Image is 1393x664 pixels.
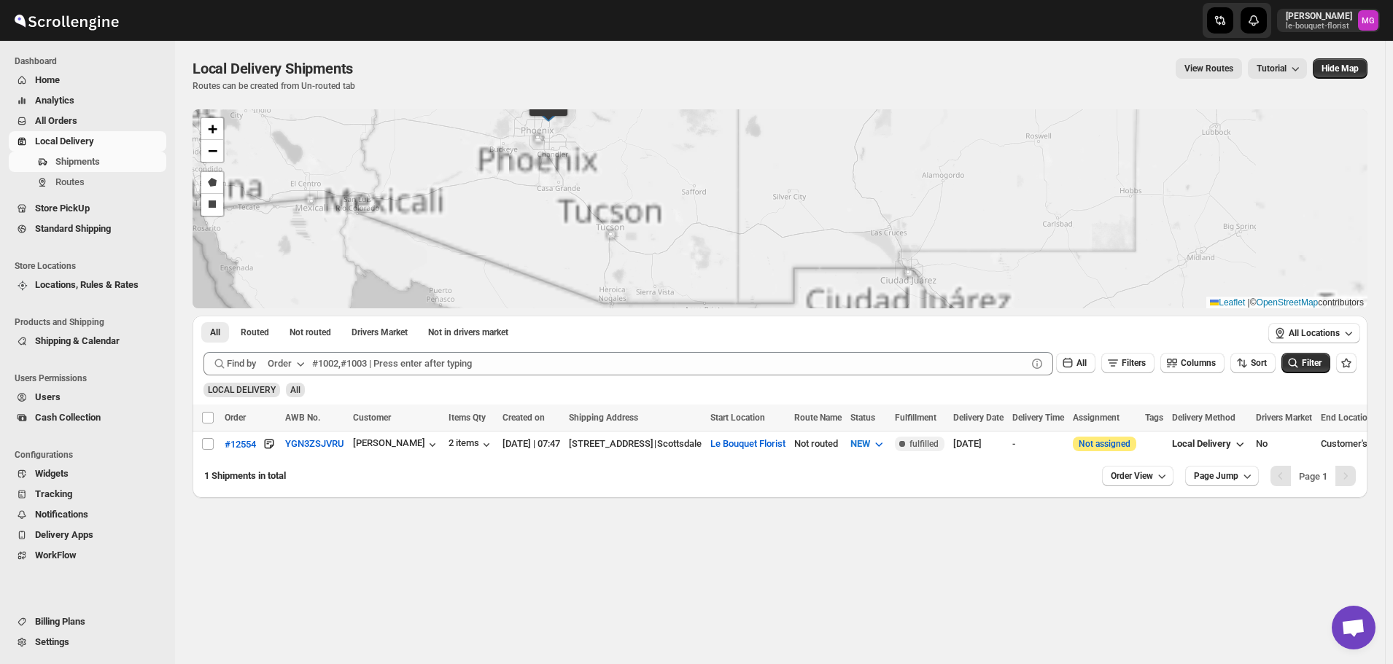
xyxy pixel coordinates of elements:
[35,74,60,85] span: Home
[1163,432,1256,456] button: Local Delivery
[15,372,168,384] span: Users Permissions
[1322,63,1359,74] span: Hide Map
[9,484,166,504] button: Tracking
[1286,10,1352,22] p: [PERSON_NAME]
[1286,22,1352,31] p: le-bouquet-florist
[35,636,69,647] span: Settings
[227,356,256,371] span: Find by
[9,464,166,484] button: Widgets
[225,413,246,423] span: Order
[569,413,638,423] span: Shipping Address
[1332,606,1375,649] div: Open chat
[1145,413,1163,423] span: Tags
[55,156,100,167] span: Shipments
[201,194,223,216] a: Draw a rectangle
[259,352,317,375] button: Order
[9,70,166,90] button: Home
[35,529,93,540] span: Delivery Apps
[208,141,217,160] span: −
[710,438,785,449] button: Le Bouquet Florist
[201,118,223,140] a: Zoom in
[281,322,340,343] button: Unrouted
[193,80,359,92] p: Routes can be created from Un-routed tab
[657,437,702,451] div: Scottsdale
[9,632,166,652] button: Settings
[909,438,939,450] span: fulfilled
[1251,358,1267,368] span: Sort
[9,545,166,566] button: WorkFlow
[225,437,256,451] button: #12554
[290,327,331,338] span: Not routed
[204,470,286,481] span: 1 Shipments in total
[9,152,166,172] button: Shipments
[1056,353,1095,373] button: All
[9,407,166,428] button: Cash Collection
[1302,358,1322,368] span: Filter
[12,2,121,39] img: ScrollEngine
[353,413,391,423] span: Customer
[1256,413,1312,423] span: Drivers Market
[285,413,320,423] span: AWB No.
[35,412,101,423] span: Cash Collection
[1185,466,1259,486] button: Page Jump
[1172,413,1235,423] span: Delivery Method
[1257,297,1319,308] a: OpenStreetMap
[449,437,494,452] button: 2 items
[9,612,166,632] button: Billing Plans
[1101,353,1155,373] button: Filters
[428,327,508,338] span: Not in drivers market
[1289,327,1340,339] span: All Locations
[1257,63,1287,74] span: Tutorial
[1206,297,1367,309] div: © contributors
[1194,470,1238,482] span: Page Jump
[268,356,292,371] div: Order
[850,413,875,423] span: Status
[1248,58,1307,79] button: Tutorial
[1079,439,1130,449] button: Not assigned
[1012,437,1064,451] div: -
[35,468,69,479] span: Widgets
[850,438,870,449] span: NEW
[1073,413,1120,423] span: Assignment
[1012,413,1064,423] span: Delivery Time
[35,391,61,402] span: Users
[35,335,120,346] span: Shipping & Calendar
[1362,16,1375,26] text: MG
[208,385,276,395] span: LOCAL DELIVERY
[210,327,220,338] span: All
[1256,437,1312,451] div: No
[710,413,765,423] span: Start Location
[9,90,166,111] button: Analytics
[419,322,517,343] button: Un-claimable
[201,172,223,194] a: Draw a polygon
[352,327,408,338] span: Drivers Market
[1184,63,1233,74] span: View Routes
[9,331,166,351] button: Shipping & Calendar
[1111,470,1153,482] span: Order View
[1270,466,1356,486] nav: Pagination
[35,223,111,234] span: Standard Shipping
[1299,471,1327,482] span: Page
[55,176,85,187] span: Routes
[15,449,168,461] span: Configurations
[241,327,269,338] span: Routed
[285,438,344,449] button: YGN3ZSJVRU
[1268,323,1360,343] button: All Locations
[1277,9,1380,32] button: User menu
[9,275,166,295] button: Locations, Rules & Rates
[312,352,1027,375] input: #1002,#1003 | Press enter after typing
[35,509,88,520] span: Notifications
[9,387,166,407] button: Users
[290,385,300,395] span: All
[1122,358,1146,368] span: Filters
[193,60,353,77] span: Local Delivery Shipments
[1281,353,1330,373] button: Filter
[569,437,653,451] div: [STREET_ADDRESS]
[1358,10,1378,31] span: Melody Gluth
[1181,358,1216,368] span: Columns
[1313,58,1367,79] button: Map action label
[1248,297,1250,308] span: |
[895,413,936,423] span: Fulfillment
[201,140,223,162] a: Zoom out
